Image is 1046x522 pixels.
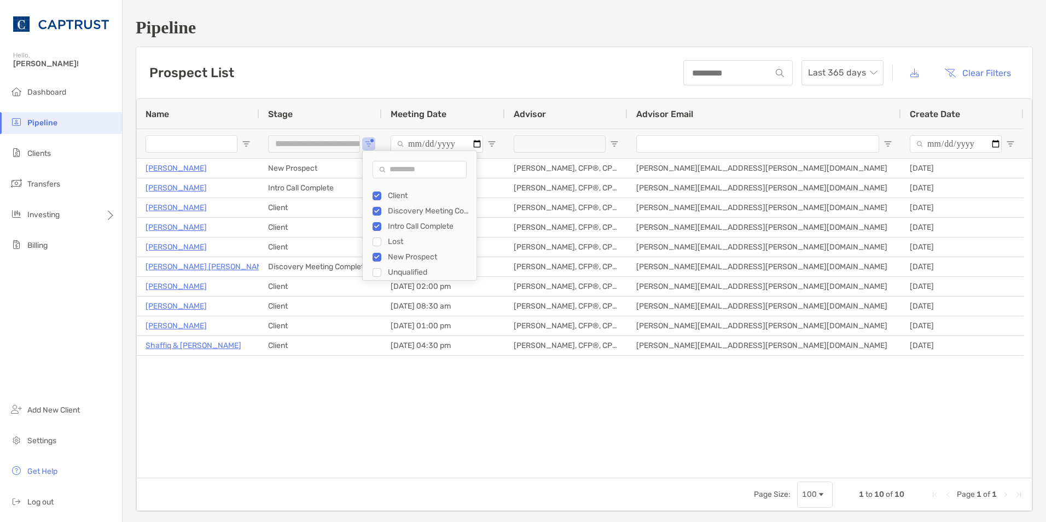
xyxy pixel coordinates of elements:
[808,61,877,85] span: Last 365 days
[901,218,1024,237] div: [DATE]
[1014,490,1023,499] div: Last Page
[146,161,207,175] p: [PERSON_NAME]
[10,115,23,129] img: pipeline icon
[936,61,1019,85] button: Clear Filters
[487,140,496,148] button: Open Filter Menu
[146,221,207,234] a: [PERSON_NAME]
[10,495,23,508] img: logout icon
[505,159,627,178] div: [PERSON_NAME], CFP®, CPWA®
[776,69,784,77] img: input icon
[505,277,627,296] div: [PERSON_NAME], CFP®, CPWA®
[859,490,864,499] span: 1
[259,178,382,198] div: Intro Call Complete
[259,297,382,316] div: Client
[27,210,60,219] span: Investing
[27,497,54,507] span: Log out
[388,206,470,216] div: Discovery Meeting Complete
[146,135,237,153] input: Name Filter Input
[627,277,901,296] div: [PERSON_NAME][EMAIL_ADDRESS][PERSON_NAME][DOMAIN_NAME]
[259,257,382,276] div: Discovery Meeting Complete
[901,257,1024,276] div: [DATE]
[146,201,207,214] p: [PERSON_NAME]
[505,198,627,217] div: [PERSON_NAME], CFP®, CPWA®
[27,179,60,189] span: Transfers
[865,490,873,499] span: to
[627,237,901,257] div: [PERSON_NAME][EMAIL_ADDRESS][PERSON_NAME][DOMAIN_NAME]
[146,260,270,274] a: [PERSON_NAME] [PERSON_NAME]
[627,178,901,198] div: [PERSON_NAME][EMAIL_ADDRESS][PERSON_NAME][DOMAIN_NAME]
[957,490,975,499] span: Page
[627,297,901,316] div: [PERSON_NAME][EMAIL_ADDRESS][PERSON_NAME][DOMAIN_NAME]
[627,336,901,355] div: [PERSON_NAME][EMAIL_ADDRESS][PERSON_NAME][DOMAIN_NAME]
[136,18,1033,38] h1: Pipeline
[382,277,505,296] div: [DATE] 02:00 pm
[505,316,627,335] div: [PERSON_NAME], CFP®, CPWA®
[391,135,483,153] input: Meeting Date Filter Input
[146,240,207,254] a: [PERSON_NAME]
[27,88,66,97] span: Dashboard
[884,140,892,148] button: Open Filter Menu
[901,159,1024,178] div: [DATE]
[901,277,1024,296] div: [DATE]
[146,181,207,195] a: [PERSON_NAME]
[362,150,477,281] div: Column Filter
[505,178,627,198] div: [PERSON_NAME], CFP®, CPWA®
[754,490,791,499] div: Page Size:
[901,336,1024,355] div: [DATE]
[505,336,627,355] div: [PERSON_NAME], CFP®, CPWA®
[146,280,207,293] a: [PERSON_NAME]
[505,297,627,316] div: [PERSON_NAME], CFP®, CPWA®
[259,336,382,355] div: Client
[27,118,57,127] span: Pipeline
[627,198,901,217] div: [PERSON_NAME][EMAIL_ADDRESS][PERSON_NAME][DOMAIN_NAME]
[627,316,901,335] div: [PERSON_NAME][EMAIL_ADDRESS][PERSON_NAME][DOMAIN_NAME]
[13,59,115,68] span: [PERSON_NAME]!
[27,436,56,445] span: Settings
[146,109,169,119] span: Name
[388,268,470,277] div: Unqualified
[382,336,505,355] div: [DATE] 04:30 pm
[27,467,57,476] span: Get Help
[27,149,51,158] span: Clients
[146,299,207,313] a: [PERSON_NAME]
[636,135,879,153] input: Advisor Email Filter Input
[149,65,234,80] h3: Prospect List
[268,109,293,119] span: Stage
[388,252,470,262] div: New Prospect
[977,490,981,499] span: 1
[10,207,23,221] img: investing icon
[514,109,546,119] span: Advisor
[10,433,23,446] img: settings icon
[391,109,446,119] span: Meeting Date
[983,490,990,499] span: of
[363,173,476,280] div: Filter List
[901,178,1024,198] div: [DATE]
[373,161,467,178] input: Search filter values
[259,198,382,217] div: Client
[636,109,693,119] span: Advisor Email
[802,490,817,499] div: 100
[388,191,470,200] div: Client
[1001,490,1010,499] div: Next Page
[505,237,627,257] div: [PERSON_NAME], CFP®, CPWA®
[901,237,1024,257] div: [DATE]
[13,4,109,44] img: CAPTRUST Logo
[10,238,23,251] img: billing icon
[364,140,373,148] button: Open Filter Menu
[944,490,952,499] div: Previous Page
[627,159,901,178] div: [PERSON_NAME][EMAIL_ADDRESS][PERSON_NAME][DOMAIN_NAME]
[992,490,997,499] span: 1
[901,316,1024,335] div: [DATE]
[146,339,241,352] a: Shaffiq & [PERSON_NAME]
[627,218,901,237] div: [PERSON_NAME][EMAIL_ADDRESS][PERSON_NAME][DOMAIN_NAME]
[901,297,1024,316] div: [DATE]
[10,464,23,477] img: get-help icon
[382,297,505,316] div: [DATE] 08:30 am
[27,405,80,415] span: Add New Client
[259,277,382,296] div: Client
